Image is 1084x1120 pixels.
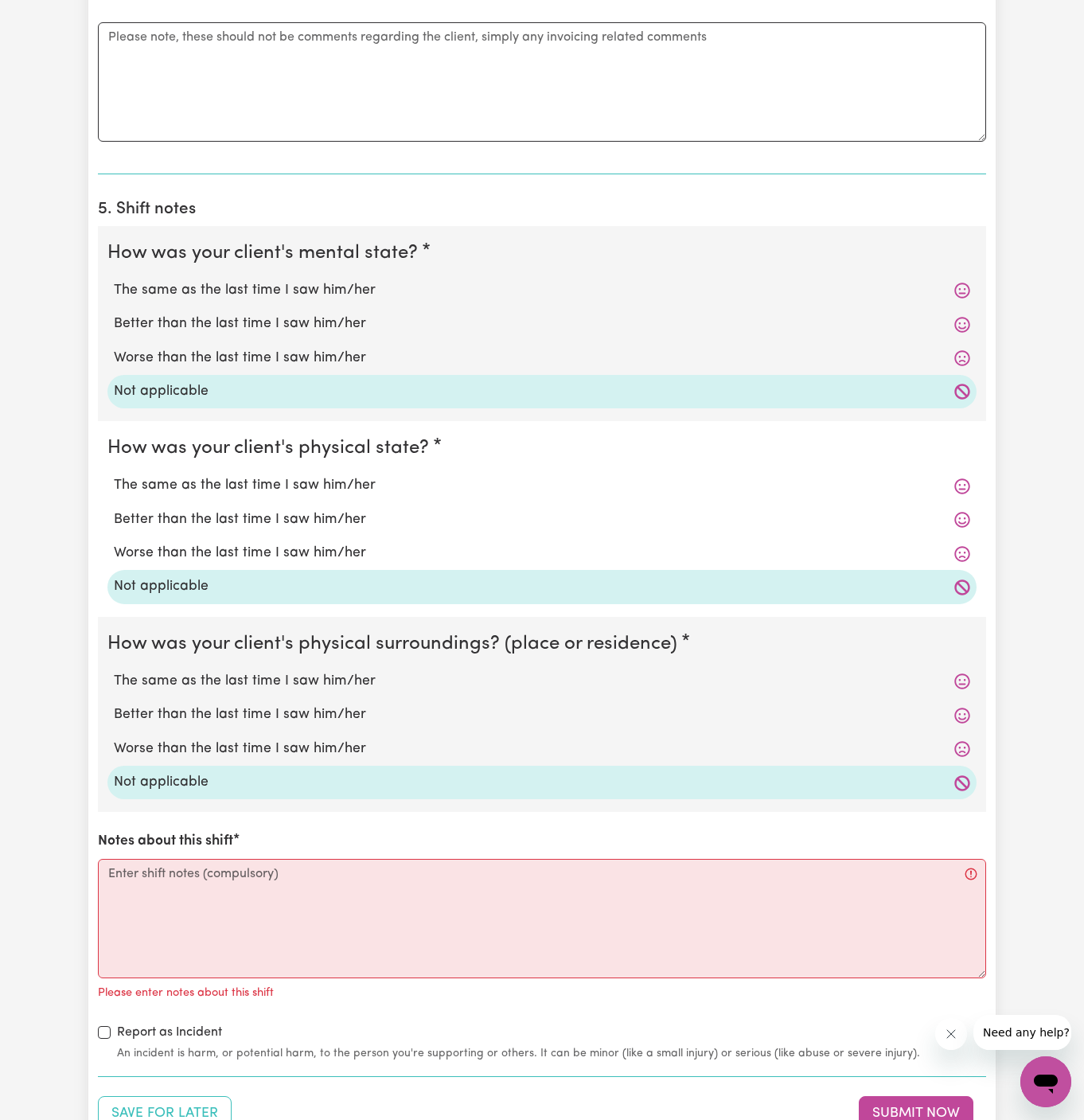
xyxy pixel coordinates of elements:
[114,704,970,725] label: Better than the last time I saw him/her
[107,239,424,267] legend: How was your client's mental state?
[114,772,970,793] label: Not applicable
[1020,1056,1071,1107] iframe: Button to launch messaging window
[117,1045,986,1062] small: An incident is harm, or potential harm, to the person you're supporting or others. It can be mino...
[935,1018,967,1050] iframe: Close message
[114,314,970,334] label: Better than the last time I saw him/her
[114,671,970,692] label: The same as the last time I saw him/her
[114,280,970,301] label: The same as the last time I saw him/her
[98,831,233,852] label: Notes about this shift
[114,739,970,759] label: Worse than the last time I saw him/her
[117,1023,222,1042] label: Report as Incident
[107,434,435,462] legend: How was your client's physical state?
[114,475,970,496] label: The same as the last time I saw him/her
[107,630,684,658] legend: How was your client's physical surroundings? (place or residence)
[114,576,970,597] label: Not applicable
[114,381,970,402] label: Not applicable
[98,985,274,1002] p: Please enter notes about this shift
[114,348,970,369] label: Worse than the last time I saw him/her
[973,1015,1071,1050] iframe: Message from company
[114,509,970,530] label: Better than the last time I saw him/her
[114,543,970,564] label: Worse than the last time I saw him/her
[98,200,986,220] h2: 5. Shift notes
